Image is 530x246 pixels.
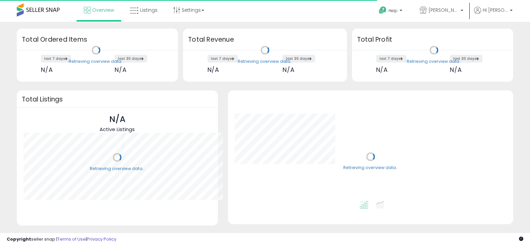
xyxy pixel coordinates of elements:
a: Hi [PERSON_NAME] [474,7,513,22]
span: [PERSON_NAME] Beauty [428,7,459,13]
strong: Copyright [7,236,31,242]
div: Retrieving overview data.. [90,166,144,172]
div: Retrieving overview data.. [343,165,398,171]
span: Listings [140,7,158,13]
div: Retrieving overview data.. [407,58,461,65]
div: Retrieving overview data.. [69,58,123,65]
div: seller snap | | [7,236,116,243]
a: Help [373,1,409,22]
span: Hi [PERSON_NAME] [483,7,508,13]
div: Retrieving overview data.. [238,58,292,65]
span: Overview [92,7,114,13]
span: Help [389,8,398,13]
a: Privacy Policy [87,236,116,242]
a: Terms of Use [57,236,86,242]
i: Get Help [378,6,387,14]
